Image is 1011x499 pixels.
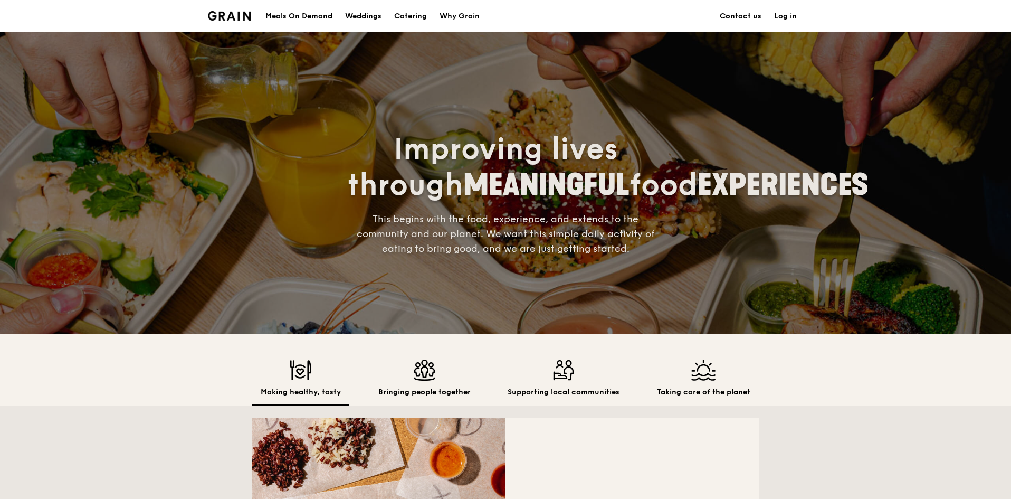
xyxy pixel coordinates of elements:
[357,213,655,255] span: This begins with the food, experience, and extends to the community and our planet. We want this ...
[463,167,630,203] span: MEANINGFUL
[378,360,471,381] img: Bringing people together
[508,387,619,398] h2: Supporting local communities
[657,360,750,381] img: Taking care of the planet
[339,1,388,32] a: Weddings
[508,360,619,381] img: Supporting local communities
[208,11,251,21] img: Grain
[698,167,869,203] span: EXPERIENCES
[345,1,381,32] div: Weddings
[378,387,471,398] h2: Bringing people together
[440,1,480,32] div: Why Grain
[394,1,427,32] div: Catering
[388,1,433,32] a: Catering
[265,1,332,32] div: Meals On Demand
[713,1,768,32] a: Contact us
[768,1,803,32] a: Log in
[347,131,869,203] span: Improving lives through food
[433,1,486,32] a: Why Grain
[261,387,341,398] h2: Making healthy, tasty
[261,360,341,381] img: Making healthy, tasty
[657,387,750,398] h2: Taking care of the planet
